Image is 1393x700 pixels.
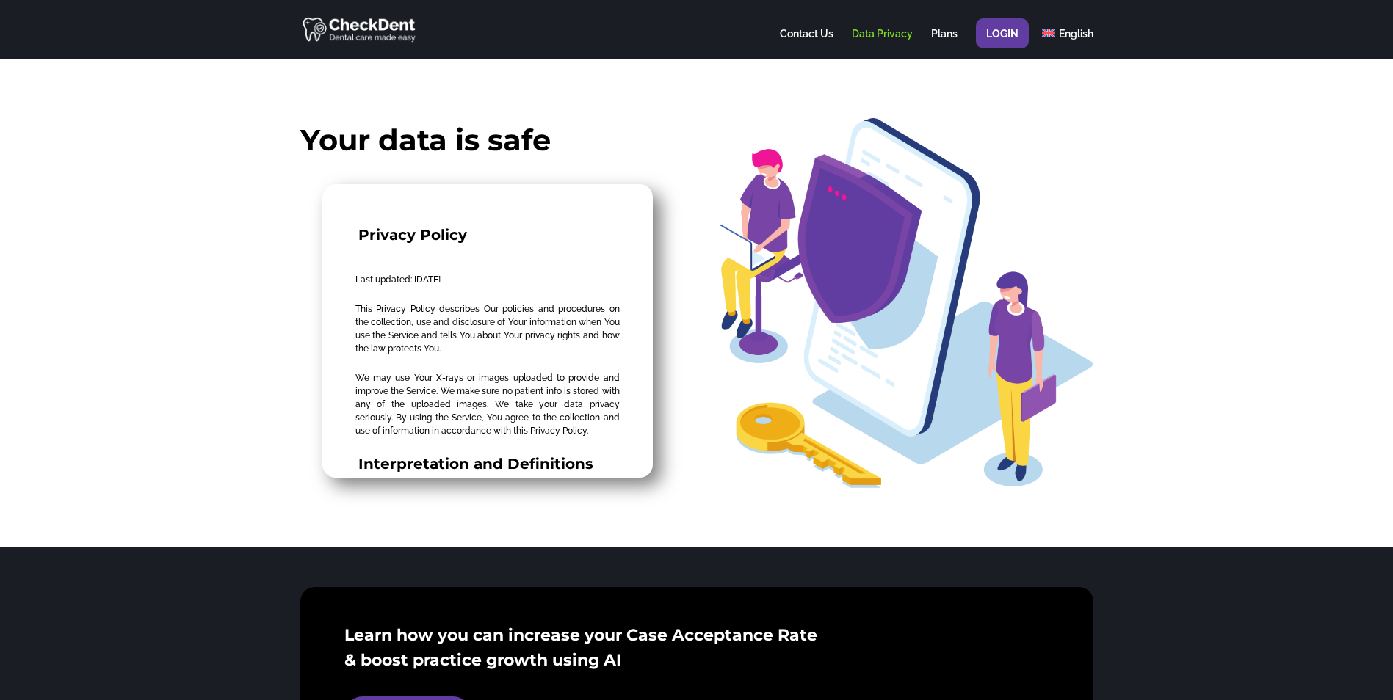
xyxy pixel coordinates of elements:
[986,29,1018,57] a: Login
[355,273,620,295] p: Last updated: [DATE]
[852,29,913,57] a: Data Privacy
[355,302,620,364] p: This Privacy Policy describes Our policies and procedures on the collection, use and disclosure o...
[303,15,418,43] img: CheckDent AI
[931,29,958,57] a: Plans
[780,29,833,57] a: Contact Us
[718,118,1093,488] img: Privacy
[355,371,620,446] p: We may use Your X-rays or images uploaded to provide and improve the Service. We make sure no pat...
[355,453,620,474] h1: Interpretation and Definitions
[344,627,1049,652] h2: Learn how you can increase your Case Acceptance Rate
[355,225,620,245] h1: Privacy Policy
[1042,29,1093,57] a: English
[1059,28,1093,40] span: English
[344,652,1049,677] h2: & boost practice growth using AI
[300,125,675,162] h1: Your data is safe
